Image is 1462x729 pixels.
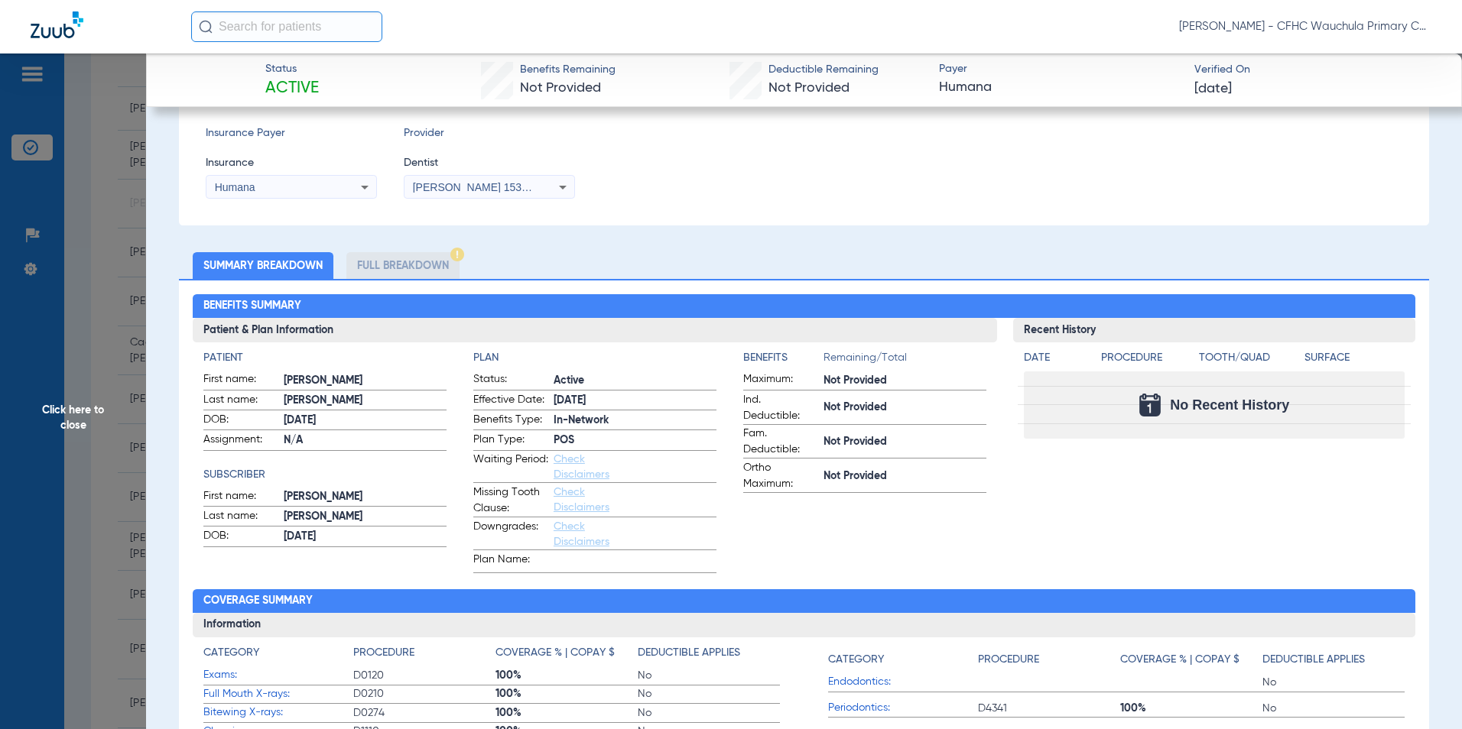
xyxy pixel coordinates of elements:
span: Ortho Maximum: [743,460,818,492]
span: [PERSON_NAME] [284,489,447,505]
app-breakdown-title: Coverage % | Copay $ [1120,645,1262,673]
h2: Coverage Summary [193,589,1416,614]
h4: Patient [203,350,447,366]
span: Status: [473,371,548,390]
app-breakdown-title: Surface [1304,350,1405,371]
span: [PERSON_NAME] [284,393,447,409]
span: Effective Date: [473,392,548,410]
span: Periodontics: [828,700,978,716]
span: [DATE] [284,413,447,429]
span: 100% [1120,701,1262,716]
app-breakdown-title: Benefits [743,350,824,371]
span: In-Network [554,413,716,429]
span: [DATE] [554,393,716,409]
span: D0120 [353,668,495,683]
span: Deductible Remaining [768,62,879,78]
img: Hazard [450,248,464,261]
h4: Procedure [978,652,1039,668]
span: 100% [495,668,638,683]
span: Waiting Period: [473,452,548,482]
span: Not Provided [824,373,986,389]
span: Benefits Type: [473,412,548,430]
app-breakdown-title: Procedure [978,645,1120,673]
span: D0210 [353,686,495,701]
app-breakdown-title: Coverage % | Copay $ [495,645,638,666]
span: No [638,686,780,701]
span: Active [265,78,319,99]
span: DOB: [203,528,278,546]
span: Maximum: [743,371,818,390]
span: Status [265,61,319,77]
h4: Deductible Applies [638,645,740,661]
span: Benefits Remaining [520,62,616,78]
span: Not Provided [824,400,986,416]
h3: Recent History [1013,318,1415,342]
h4: Tooth/Quad [1199,350,1299,366]
iframe: Chat Widget [1386,656,1462,729]
app-breakdown-title: Date [1024,350,1088,371]
span: Downgrades: [473,519,548,549]
a: Check Disclaimers [554,454,609,480]
span: Not Provided [824,468,986,484]
span: No [1262,701,1405,716]
span: Exams: [203,667,353,683]
app-breakdown-title: Procedure [1101,350,1194,371]
app-breakdown-title: Category [828,645,978,673]
app-breakdown-title: Deductible Applies [638,645,780,666]
app-breakdown-title: Subscriber [203,467,447,483]
span: [PERSON_NAME] - CFHC Wauchula Primary Care Dental [1179,19,1431,34]
span: Fam. Deductible: [743,426,818,458]
span: Ind. Deductible: [743,392,818,424]
span: Verified On [1194,62,1437,78]
span: Last name: [203,508,278,526]
span: Plan Type: [473,432,548,450]
span: Bitewing X-rays: [203,705,353,721]
span: Dentist [404,155,575,171]
span: Humana [215,181,255,193]
h3: Information [193,613,1416,637]
h4: Benefits [743,350,824,366]
span: Payer [939,61,1181,77]
h4: Surface [1304,350,1405,366]
h2: Benefits Summary [193,294,1416,319]
span: Full Mouth X-rays: [203,686,353,702]
h4: Date [1024,350,1088,366]
span: 100% [495,686,638,701]
span: Not Provided [768,81,850,95]
span: No [638,705,780,721]
span: First name: [203,371,278,390]
span: POS [554,433,716,449]
h4: Deductible Applies [1262,652,1365,668]
h4: Procedure [353,645,414,661]
a: Check Disclaimers [554,487,609,513]
span: [PERSON_NAME] 1538802673 [413,181,564,193]
span: [PERSON_NAME] [284,373,447,389]
h4: Category [203,645,259,661]
span: Active [554,373,716,389]
span: Remaining/Total [824,350,986,371]
span: Not Provided [520,81,601,95]
app-breakdown-title: Tooth/Quad [1199,350,1299,371]
h4: Coverage % | Copay $ [1120,652,1239,668]
h4: Procedure [1101,350,1194,366]
span: No Recent History [1170,397,1289,413]
span: D0274 [353,705,495,721]
span: Endodontics: [828,674,978,690]
li: Summary Breakdown [193,252,333,279]
app-breakdown-title: Deductible Applies [1262,645,1405,673]
h4: Plan [473,350,716,366]
span: N/A [284,433,447,449]
span: Assignment: [203,432,278,450]
span: Provider [404,125,575,141]
span: [PERSON_NAME] [284,509,447,525]
img: Zuub Logo [31,11,83,38]
span: Humana [939,78,1181,97]
img: Calendar [1139,394,1161,416]
h4: Category [828,652,884,668]
span: [DATE] [284,529,447,545]
span: 100% [495,705,638,721]
app-breakdown-title: Category [203,645,353,666]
